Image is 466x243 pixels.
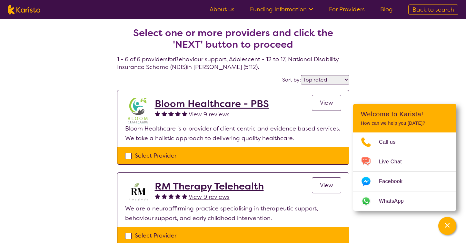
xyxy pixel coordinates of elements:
p: How can we help you [DATE]? [361,121,449,126]
img: fullstar [182,111,187,116]
div: Channel Menu [353,104,456,211]
img: vioqzo6m7f82gyhbdvxz.jpg [125,98,151,124]
p: Bloom Healthcare is a provider of client centric and evidence based services. We take a holistic ... [125,124,341,143]
label: Sort by: [282,76,301,83]
a: View 9 reviews [189,110,230,119]
span: Live Chat [379,157,410,167]
a: For Providers [329,5,365,13]
img: fullstar [162,193,167,199]
a: About us [210,5,234,13]
h4: 1 - 6 of 6 providers for Behaviour support , Adolescent - 12 to 17 , National Disability Insuranc... [117,12,349,71]
a: Web link opens in a new tab. [353,191,456,211]
a: Bloom Healthcare - PBS [155,98,269,110]
img: fullstar [162,111,167,116]
h2: Select one or more providers and click the 'NEXT' button to proceed [125,27,342,50]
span: View [320,99,333,107]
span: View 9 reviews [189,111,230,118]
span: WhatsApp [379,196,411,206]
img: fullstar [155,193,160,199]
a: RM Therapy Telehealth [155,180,264,192]
button: Channel Menu [438,217,456,235]
span: Back to search [412,6,454,14]
ul: Choose channel [353,132,456,211]
a: View 9 reviews [189,192,230,202]
span: Facebook [379,177,410,186]
span: View [320,181,333,189]
h2: Welcome to Karista! [361,110,449,118]
img: fullstar [155,111,160,116]
a: Back to search [408,5,458,15]
img: fullstar [175,111,181,116]
img: fullstar [168,111,174,116]
img: fullstar [182,193,187,199]
p: We are a neuroaffirming practice specialising in therapeutic support, behaviour support, and earl... [125,204,341,223]
img: b3hjthhf71fnbidirs13.png [125,180,151,204]
a: View [312,95,341,111]
span: View 9 reviews [189,193,230,201]
a: Funding Information [250,5,313,13]
img: Karista logo [8,5,40,15]
a: Blog [380,5,393,13]
span: Call us [379,137,403,147]
a: View [312,177,341,193]
img: fullstar [175,193,181,199]
img: fullstar [168,193,174,199]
